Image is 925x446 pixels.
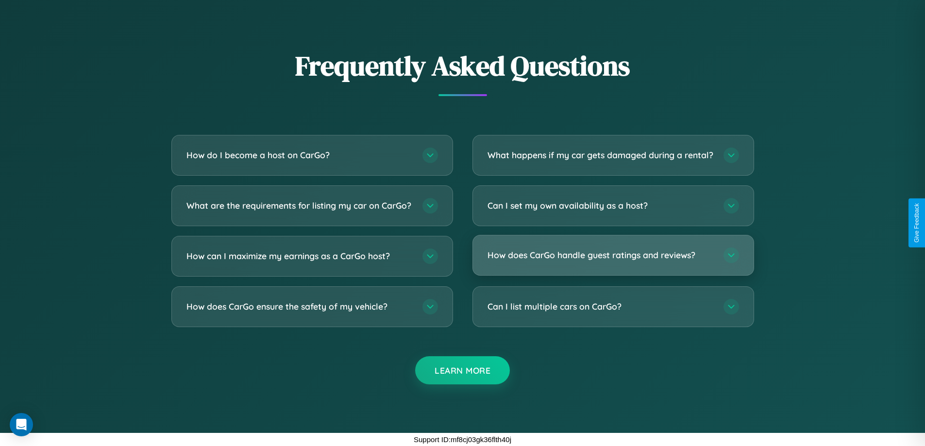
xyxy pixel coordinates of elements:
[488,199,714,212] h3: Can I set my own availability as a host?
[186,149,413,161] h3: How do I become a host on CarGo?
[488,149,714,161] h3: What happens if my car gets damaged during a rental?
[488,300,714,313] h3: Can I list multiple cars on CarGo?
[186,199,413,212] h3: What are the requirements for listing my car on CarGo?
[186,250,413,262] h3: How can I maximize my earnings as a CarGo host?
[171,47,754,84] h2: Frequently Asked Questions
[488,249,714,261] h3: How does CarGo handle guest ratings and reviews?
[10,413,33,436] div: Open Intercom Messenger
[186,300,413,313] h3: How does CarGo ensure the safety of my vehicle?
[913,203,920,243] div: Give Feedback
[414,433,511,446] p: Support ID: mf8cj03gk36flth40j
[415,356,510,384] button: Learn More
